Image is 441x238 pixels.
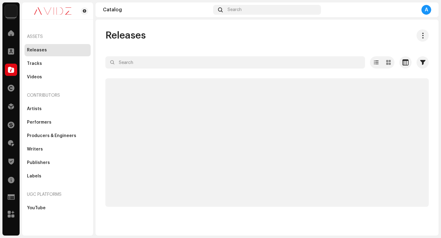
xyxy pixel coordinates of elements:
[24,58,91,70] re-m-nav-item: Tracks
[5,5,17,17] img: 10d72f0b-d06a-424f-aeaa-9c9f537e57b6
[27,160,50,165] div: Publishers
[27,133,76,138] div: Producers & Engineers
[24,143,91,155] re-m-nav-item: Writers
[27,206,46,210] div: YouTube
[103,7,211,12] div: Catalog
[24,103,91,115] re-m-nav-item: Artists
[24,170,91,182] re-m-nav-item: Labels
[105,56,365,69] input: Search
[24,202,91,214] re-m-nav-item: YouTube
[27,48,47,53] div: Releases
[24,29,91,44] re-a-nav-header: Assets
[24,71,91,83] re-m-nav-item: Videos
[24,157,91,169] re-m-nav-item: Publishers
[228,7,242,12] span: Search
[27,147,43,152] div: Writers
[27,120,51,125] div: Performers
[421,5,431,15] div: A
[24,130,91,142] re-m-nav-item: Producers & Engineers
[105,29,146,42] span: Releases
[27,75,42,80] div: Videos
[24,187,91,202] re-a-nav-header: UGC Platforms
[27,7,78,15] img: 0c631eef-60b6-411a-a233-6856366a70de
[27,106,42,111] div: Artists
[24,88,91,103] re-a-nav-header: Contributors
[24,116,91,128] re-m-nav-item: Performers
[27,61,42,66] div: Tracks
[24,44,91,56] re-m-nav-item: Releases
[27,174,41,179] div: Labels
